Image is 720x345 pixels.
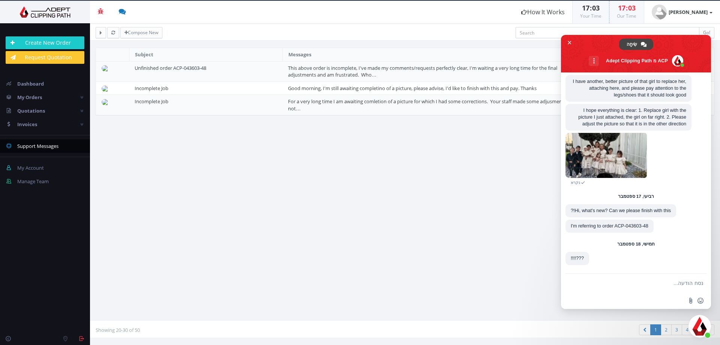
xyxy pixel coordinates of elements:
span: My Account [17,164,44,171]
span: Hi, what's new? Can we please finish with this!? [571,208,671,213]
span: 03 [592,3,600,12]
span: : [625,3,628,12]
span: ???!!!! [571,256,584,261]
button: Refresh [107,27,119,38]
th: Subject [129,48,282,61]
div: חמישי, 18 ספטמבר [617,242,655,247]
span: Invoices [17,121,37,128]
span: 03 [628,3,636,12]
span: My Orders [17,94,42,101]
span: שלח קובץ [688,298,694,304]
span: נקרא [571,180,580,185]
div: רביעי, 17 ספטמבר [618,194,654,199]
a: Request Quotation [6,51,84,64]
img: user_default.jpg [652,5,667,20]
div: שִׂיחָה [619,39,653,50]
p: Showing 20-30 of 50 [96,326,399,334]
span: I'm referring to order ACP-043603-48 [571,223,648,229]
a: Unfinished order ACP-043603-48 [135,65,206,71]
a: [PERSON_NAME] [644,1,720,23]
button: Go! [699,27,714,38]
span: הוספת אימוג׳י [697,298,703,304]
span: 17 [618,3,625,12]
a: Good morning, I'm still awaiting completino of a picture, please advise, I'd like to finish with ... [288,85,537,92]
span: Support Messages [17,143,58,149]
strong: [PERSON_NAME] [669,9,708,15]
span: I have another, better picture of that girl to replace her, attaching here, and please pay attent... [573,79,686,98]
a: How It Works [514,1,572,23]
img: 12bce8930ccc068fab39f9092c969f01 [102,65,111,71]
span: 17 [582,3,589,12]
img: Adept Graphics [6,6,84,18]
span: סגור צ'אט [565,39,573,47]
a: Incomplete Job [135,85,168,92]
a: Compose New [120,27,162,38]
a: Create New Order [6,36,84,49]
a: For a very long time I am awaiting comletion of a picture for which I had some corrections. Your ... [288,98,575,112]
a: 2 [661,324,672,335]
th: Messages [282,48,591,61]
a: 3 [671,324,682,335]
div: סגור צ'אט [688,315,711,337]
span: Dashboard [17,80,44,87]
img: 12bce8930ccc068fab39f9092c969f01 [102,99,111,105]
small: Your Time [580,13,601,19]
span: Manage Team [17,178,49,185]
a: Incomplete Job [135,98,168,105]
span: I hope everything is clear: 1. Replace girl with the picture I just attached, the girl on far rig... [578,108,686,127]
textarea: נסח הודעה... [585,280,703,287]
a: This above order is incomplete, I've made my comments/requests perfectly clear, I'm waiting a ver... [288,65,557,78]
input: Search [516,27,699,38]
span: Quotations [17,107,45,114]
div: עוד ערוצים [589,56,599,66]
span: : [589,3,592,12]
small: Our Time [617,13,636,19]
a: 1 [650,324,661,335]
img: 12bce8930ccc068fab39f9092c969f01 [102,86,111,92]
span: שִׂיחָה [627,39,637,50]
a: 4 [682,324,693,335]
